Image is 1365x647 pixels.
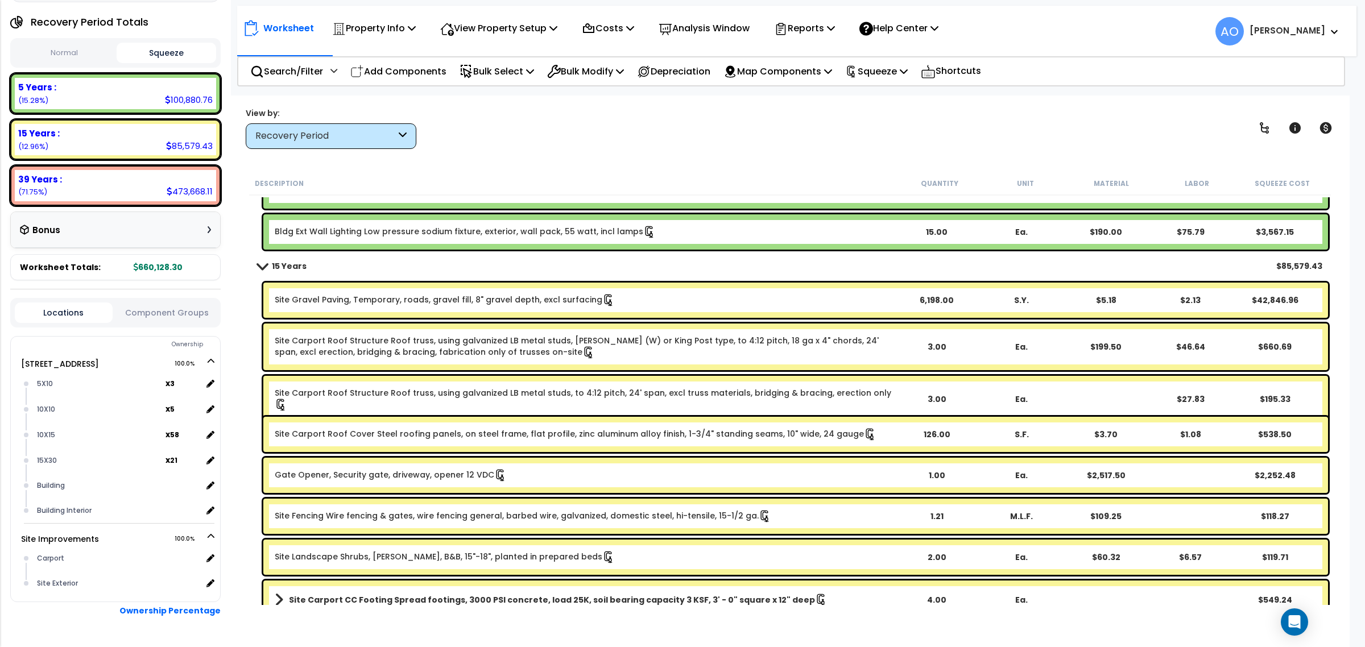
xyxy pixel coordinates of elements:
[31,16,148,28] h4: Recovery Period Totals
[1233,341,1317,352] div: $660.69
[166,403,175,414] b: x
[1233,393,1317,405] div: $195.33
[921,63,981,80] p: Shortcuts
[275,592,894,608] a: Assembly Title
[21,533,99,545] a: Site Improvements 100.0%
[1149,341,1232,352] div: $46.64
[18,96,48,105] small: (15.28%)
[895,393,979,405] div: 3.00
[859,20,938,36] p: Help Center
[263,20,314,36] p: Worksheet
[34,377,166,391] div: 5X10
[1064,295,1148,306] div: $5.18
[166,429,179,440] b: x
[980,594,1064,605] div: Ea.
[289,594,815,605] b: Site Carport CC Footing Spread footings, 3000 PSI concrete, load 25K, soil bearing capacity 3 KSF...
[275,226,656,238] a: Individual Item
[167,185,213,197] div: 473,668.11
[34,504,202,517] div: Building Interior
[895,429,979,440] div: 126.00
[275,428,876,441] a: Individual Item
[895,551,979,563] div: 2.00
[1094,179,1129,188] small: Material
[332,20,416,36] p: Property Info
[18,81,56,93] b: 5 Years :
[1233,226,1317,238] div: $3,567.15
[18,127,60,139] b: 15 Years :
[980,470,1064,481] div: Ea.
[1064,511,1148,522] div: $109.25
[1064,429,1148,440] div: $3.70
[1017,179,1034,188] small: Unit
[34,479,202,492] div: Building
[20,262,101,273] span: Worksheet Totals:
[175,357,205,371] span: 100.0%
[117,43,216,63] button: Squeeze
[166,454,177,466] b: x
[1233,511,1317,522] div: $118.27
[34,577,202,590] div: Site Exterior
[170,430,179,439] small: 58
[275,335,894,359] a: Individual Item
[774,20,835,36] p: Reports
[350,64,446,79] p: Add Components
[547,64,624,79] p: Bulk Modify
[895,594,979,605] div: 4.00
[659,20,750,36] p: Analysis Window
[845,64,908,79] p: Squeeze
[1276,260,1322,272] div: $85,579.43
[170,405,175,414] small: 5
[1064,470,1148,481] div: $2,517.50
[34,403,166,416] div: 10X10
[980,295,1064,306] div: S.Y.
[166,376,201,391] span: location multiplier
[255,179,304,188] small: Description
[1233,470,1317,481] div: $2,252.48
[166,140,213,152] div: 85,579.43
[895,295,979,306] div: 6,198.00
[980,226,1064,238] div: Ea.
[980,511,1064,522] div: M.L.F.
[34,454,166,467] div: 15X30
[166,453,201,467] span: location multiplier
[34,551,202,565] div: Carport
[15,302,113,323] button: Locations
[1233,551,1317,563] div: $119.71
[175,532,205,546] span: 100.0%
[980,341,1064,352] div: Ea.
[166,428,201,442] span: location multiplier
[1255,179,1310,188] small: Squeeze Cost
[246,107,416,119] div: View by:
[1064,551,1148,563] div: $60.32
[895,511,979,522] div: 1.21
[1149,551,1232,563] div: $6.57
[723,64,832,79] p: Map Components
[21,358,99,370] a: [STREET_ADDRESS] 100.0%
[275,551,615,563] a: Individual Item
[275,387,894,411] a: Individual Item
[1233,429,1317,440] div: $538.50
[1215,17,1244,45] span: AO
[250,64,323,79] p: Search/Filter
[18,173,62,185] b: 39 Years :
[1250,24,1325,36] b: [PERSON_NAME]
[980,393,1064,405] div: Ea.
[34,338,220,351] div: Ownership
[1149,295,1232,306] div: $2.13
[170,379,175,388] small: 3
[637,64,710,79] p: Depreciation
[1233,295,1317,306] div: $42,846.96
[18,187,47,197] small: (71.75%)
[275,469,507,482] a: Individual Item
[895,470,979,481] div: 1.00
[582,20,634,36] p: Costs
[275,181,894,197] a: Assembly Title
[118,306,216,319] button: Component Groups
[34,428,166,442] div: 10X15
[275,510,771,522] a: Individual Item
[1233,594,1317,605] div: $549.24
[1064,341,1148,352] div: $199.50
[895,226,979,238] div: 15.00
[255,130,396,143] div: Recovery Period
[32,226,60,235] h3: Bonus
